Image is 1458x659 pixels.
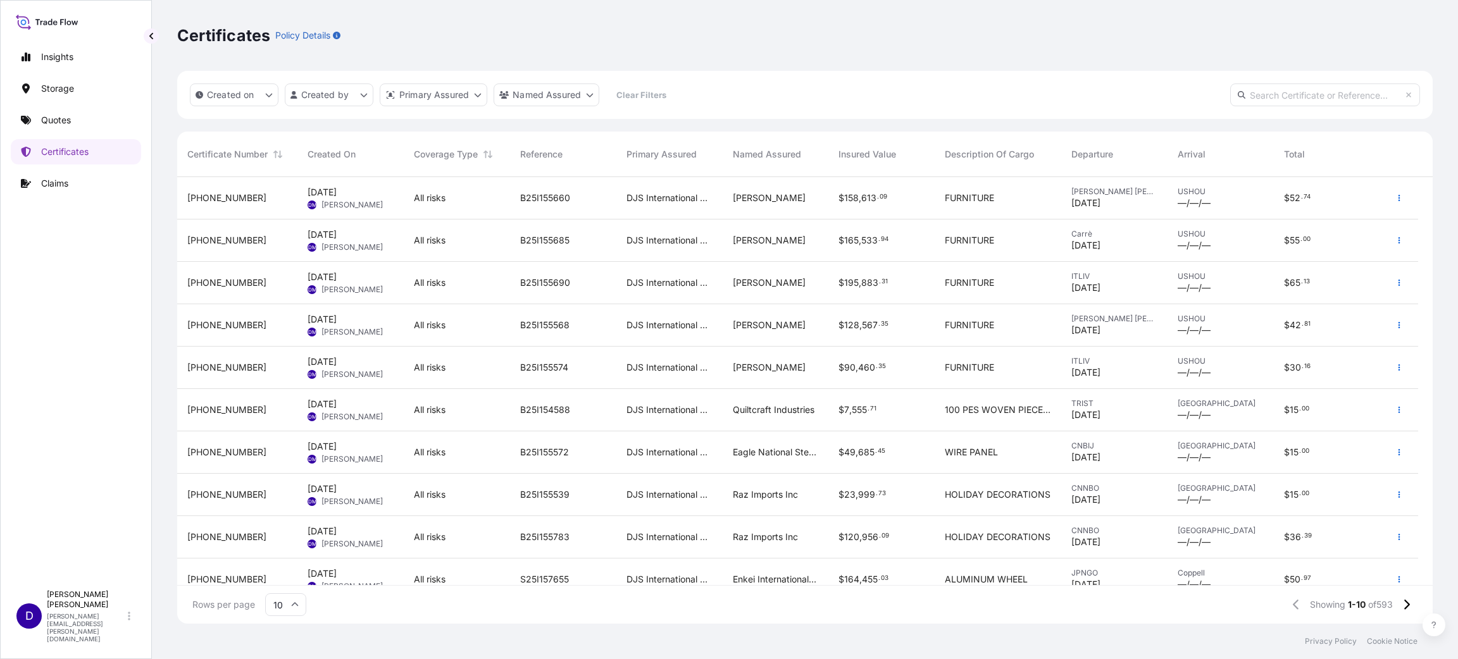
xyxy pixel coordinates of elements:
[414,319,445,331] span: All risks
[414,148,478,161] span: Coverage Type
[844,575,859,584] span: 164
[1299,449,1301,453] span: .
[733,531,798,543] span: Raz Imports Inc
[838,321,844,329] span: $
[626,192,713,204] span: DJS International Services, Inc.
[945,573,1028,586] span: ALUMINUM WHEEL
[308,453,316,465] span: DM
[859,236,861,245] span: ,
[308,355,337,368] span: [DATE]
[308,368,316,381] span: DM
[1310,598,1345,611] span: Showing
[945,488,1050,501] span: HOLIDAY DECORATIONS
[285,83,373,106] button: createdBy Filter options
[1178,568,1264,578] span: Coppell
[1304,195,1311,199] span: 74
[414,192,445,204] span: All risks
[733,361,806,374] span: [PERSON_NAME]
[192,598,255,611] span: Rows per page
[41,51,73,63] p: Insights
[187,531,266,543] span: [PHONE_NUMBER]
[733,276,806,289] span: [PERSON_NAME]
[11,171,141,196] a: Claims
[1071,526,1157,536] span: CNNBO
[321,200,383,210] span: [PERSON_NAME]
[878,322,880,326] span: .
[1302,322,1304,326] span: .
[1299,491,1301,496] span: .
[1071,197,1100,209] span: [DATE]
[321,454,383,464] span: [PERSON_NAME]
[875,449,877,453] span: .
[1305,636,1357,646] p: Privacy Policy
[308,228,337,241] span: [DATE]
[733,488,798,501] span: Raz Imports Inc
[861,236,878,245] span: 533
[1290,575,1300,584] span: 50
[11,44,141,70] a: Insights
[858,363,875,372] span: 460
[859,321,862,329] span: ,
[1301,576,1303,581] span: .
[414,403,445,416] span: All risks
[1302,491,1309,496] span: 00
[881,576,888,581] span: 03
[11,139,141,164] a: Certificates
[520,361,568,374] span: B25I155574
[876,491,878,496] span: .
[733,403,814,416] span: Quiltcraft Industries
[838,148,896,161] span: Insured Value
[1178,197,1211,209] span: —/—/—
[1290,194,1300,202] span: 52
[844,533,859,541] span: 120
[1178,409,1211,421] span: —/—/—
[520,148,563,161] span: Reference
[520,276,570,289] span: B25I155690
[11,108,141,133] a: Quotes
[1284,148,1305,161] span: Total
[838,490,844,499] span: $
[626,488,713,501] span: DJS International Services, Inc.
[1302,449,1309,453] span: 00
[520,192,570,204] span: B25I155660
[859,278,861,287] span: ,
[321,496,383,507] span: [PERSON_NAME]
[380,83,487,106] button: distributor Filter options
[844,321,859,329] span: 128
[1368,598,1393,611] span: of 593
[868,407,869,411] span: .
[856,363,858,372] span: ,
[945,319,994,331] span: FURNITURE
[1071,483,1157,493] span: CNNBO
[187,446,266,459] span: [PHONE_NUMBER]
[1304,322,1311,326] span: 81
[849,405,852,414] span: ,
[1304,364,1311,369] span: 16
[844,278,859,287] span: 195
[945,446,998,459] span: WIRE PANEL
[1302,364,1304,369] span: .
[480,147,495,162] button: Sort
[414,276,445,289] span: All risks
[1178,239,1211,252] span: —/—/—
[1178,493,1211,506] span: —/—/—
[47,612,125,643] p: [PERSON_NAME][EMAIL_ADDRESS][PERSON_NAME][DOMAIN_NAME]
[1071,493,1100,506] span: [DATE]
[1071,281,1100,294] span: [DATE]
[414,531,445,543] span: All risks
[858,490,875,499] span: 999
[494,83,599,106] button: cargoOwner Filter options
[1301,195,1303,199] span: .
[1284,405,1290,414] span: $
[838,278,844,287] span: $
[520,319,570,331] span: B25I155568
[733,319,806,331] span: [PERSON_NAME]
[844,194,859,202] span: 158
[626,361,713,374] span: DJS International Services, Inc.
[1071,451,1100,464] span: [DATE]
[308,495,316,508] span: DM
[1284,321,1290,329] span: $
[1348,598,1366,611] span: 1-10
[1300,237,1302,242] span: .
[321,285,383,295] span: [PERSON_NAME]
